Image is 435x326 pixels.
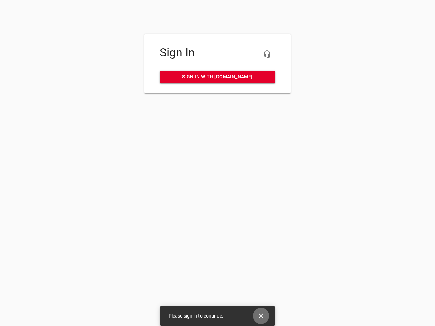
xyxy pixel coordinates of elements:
[165,73,270,81] span: Sign in with [DOMAIN_NAME]
[253,308,269,324] button: Close
[160,71,275,83] a: Sign in with [DOMAIN_NAME]
[160,46,275,59] h4: Sign In
[286,76,430,321] iframe: Chat
[169,313,223,319] span: Please sign in to continue.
